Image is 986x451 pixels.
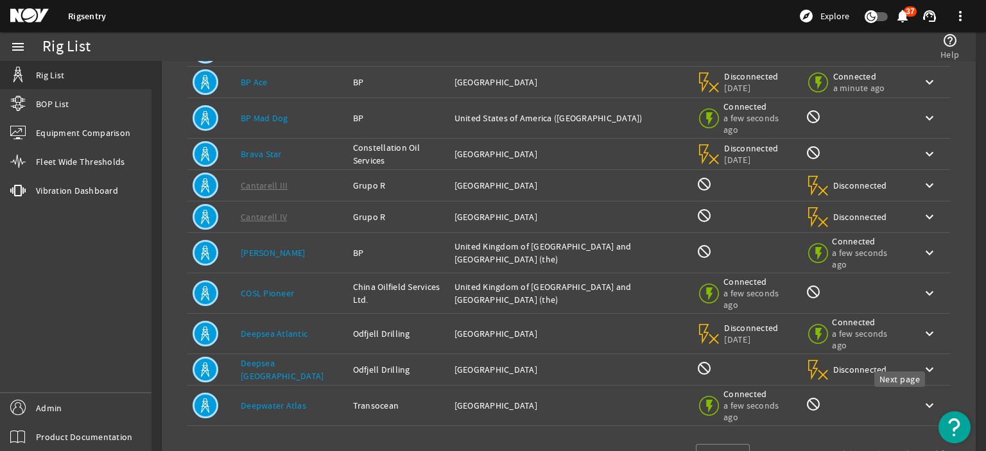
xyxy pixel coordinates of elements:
[806,109,821,124] mat-icon: Rig Monitoring not available for this rig
[36,430,132,443] span: Product Documentation
[724,322,779,334] span: Disconnected
[353,179,444,192] div: Grupo R
[723,400,793,423] span: a few seconds ago
[832,316,901,328] span: Connected
[723,276,793,287] span: Connected
[353,112,444,124] div: BP
[241,287,294,299] a: COSL Pioneer
[922,74,937,90] mat-icon: keyboard_arrow_down
[922,362,937,377] mat-icon: keyboard_arrow_down
[945,1,976,31] button: more_vert
[353,246,444,259] div: BP
[723,287,793,311] span: a few seconds ago
[454,76,687,89] div: [GEOGRAPHIC_DATA]
[833,82,888,94] span: a minute ago
[36,126,130,139] span: Equipment Comparison
[723,112,793,135] span: a few seconds ago
[793,6,854,26] button: Explore
[454,179,687,192] div: [GEOGRAPHIC_DATA]
[820,10,849,22] span: Explore
[241,247,305,259] a: [PERSON_NAME]
[454,280,687,306] div: United Kingdom of [GEOGRAPHIC_DATA] and [GEOGRAPHIC_DATA] (the)
[36,184,118,197] span: Vibration Dashboard
[696,361,712,376] mat-icon: BOP Monitoring not available for this rig
[353,399,444,412] div: Transocean
[36,155,125,168] span: Fleet Wide Thresholds
[454,112,687,124] div: United States of America ([GEOGRAPHIC_DATA])
[454,363,687,376] div: [GEOGRAPHIC_DATA]
[724,334,779,345] span: [DATE]
[724,154,779,166] span: [DATE]
[922,146,937,162] mat-icon: keyboard_arrow_down
[895,10,909,23] button: 37
[241,112,288,124] a: BP Mad Dog
[454,327,687,340] div: [GEOGRAPHIC_DATA]
[696,176,712,192] mat-icon: BOP Monitoring not available for this rig
[10,39,26,55] mat-icon: menu
[353,280,444,306] div: China Oilfield Services Ltd.
[353,210,444,223] div: Grupo R
[833,71,888,82] span: Connected
[42,40,91,53] div: Rig List
[806,396,821,412] mat-icon: Rig Monitoring not available for this rig
[353,76,444,89] div: BP
[922,8,937,24] mat-icon: support_agent
[832,235,901,247] span: Connected
[922,209,937,225] mat-icon: keyboard_arrow_down
[833,211,888,223] span: Disconnected
[922,285,937,301] mat-icon: keyboard_arrow_down
[922,110,937,126] mat-icon: keyboard_arrow_down
[353,141,444,167] div: Constellation Oil Services
[241,211,287,223] a: Cantarell IV
[806,145,821,160] mat-icon: Rig Monitoring not available for this rig
[895,8,910,24] mat-icon: notifications
[833,180,888,191] span: Disconnected
[454,148,687,160] div: [GEOGRAPHIC_DATA]
[922,178,937,193] mat-icon: keyboard_arrow_down
[806,284,821,300] mat-icon: Rig Monitoring not available for this rig
[241,76,268,88] a: BP Ace
[353,327,444,340] div: Odfjell Drilling
[940,48,959,61] span: Help
[832,247,901,270] span: a few seconds ago
[241,148,282,160] a: Brava Star
[696,244,712,259] mat-icon: BOP Monitoring not available for this rig
[353,363,444,376] div: Odfjell Drilling
[696,208,712,223] mat-icon: BOP Monitoring not available for this rig
[454,240,687,266] div: United Kingdom of [GEOGRAPHIC_DATA] and [GEOGRAPHIC_DATA] (the)
[10,183,26,198] mat-icon: vibration
[724,71,779,82] span: Disconnected
[241,357,324,382] a: Deepsea [GEOGRAPHIC_DATA]
[942,33,958,48] mat-icon: help_outline
[832,328,901,351] span: a few seconds ago
[922,245,937,260] mat-icon: keyboard_arrow_down
[241,328,307,339] a: Deepsea Atlantic
[241,400,306,411] a: Deepwater Atlas
[723,388,793,400] span: Connected
[922,398,937,413] mat-icon: keyboard_arrow_down
[833,364,888,375] span: Disconnected
[36,98,69,110] span: BOP List
[724,142,779,154] span: Disconnected
[938,411,971,443] button: Open Resource Center
[68,10,106,22] a: Rigsentry
[724,82,779,94] span: [DATE]
[241,180,288,191] a: Cantarell III
[922,326,937,341] mat-icon: keyboard_arrow_down
[454,210,687,223] div: [GEOGRAPHIC_DATA]
[799,8,814,24] mat-icon: explore
[36,69,64,81] span: Rig List
[36,402,62,414] span: Admin
[454,399,687,412] div: [GEOGRAPHIC_DATA]
[723,101,793,112] span: Connected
